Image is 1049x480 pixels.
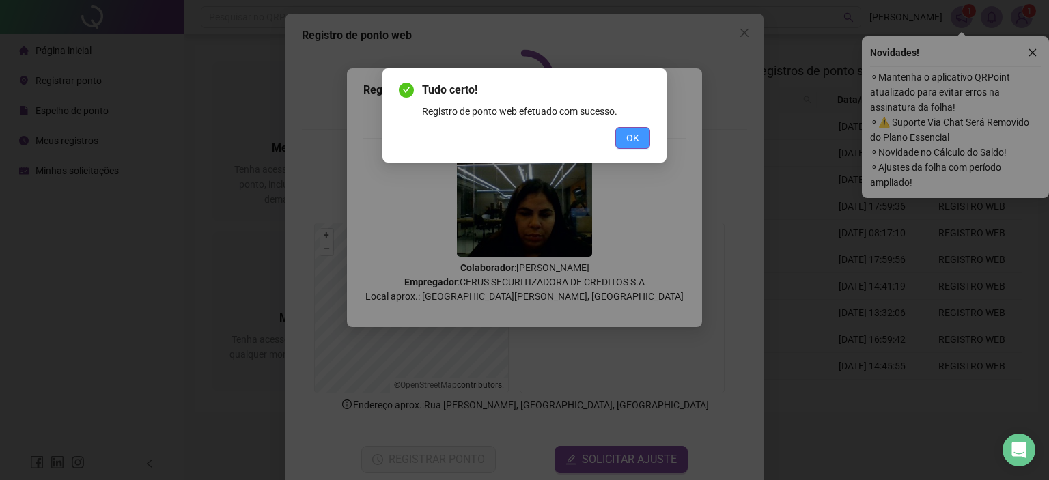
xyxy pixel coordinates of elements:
[626,130,639,145] span: OK
[399,83,414,98] span: check-circle
[422,104,650,119] div: Registro de ponto web efetuado com sucesso.
[615,127,650,149] button: OK
[1003,434,1035,466] div: Open Intercom Messenger
[422,82,650,98] span: Tudo certo!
